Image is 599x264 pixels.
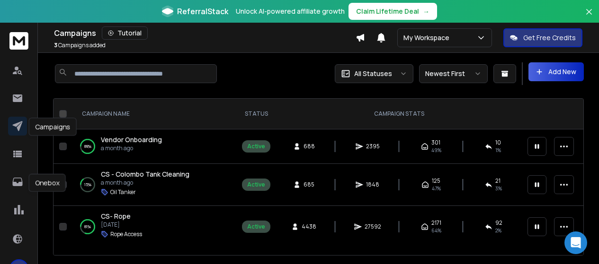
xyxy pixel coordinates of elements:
span: 688 [304,143,315,150]
p: Rope Access [110,230,142,238]
div: Onebox [29,174,66,192]
span: 21 [495,177,501,185]
a: CS - Colombo Tank Cleaning [101,170,189,179]
span: 10 [495,139,501,146]
div: Campaigns [54,26,356,40]
p: 89 % [84,142,91,151]
button: Get Free Credits [503,28,582,47]
th: CAMPAIGN STATS [276,99,522,129]
td: 89%Vendor Onboardinga month ago [71,129,236,164]
p: 15 % [84,180,91,189]
span: Vendor Onboarding [101,135,162,144]
a: Vendor Onboarding [101,135,162,145]
span: ReferralStack [177,6,228,17]
div: Active [247,143,265,150]
button: Add New [528,62,584,81]
p: [DATE] [101,221,142,229]
div: Active [247,181,265,188]
span: 4438 [302,223,316,230]
span: 1 % [495,146,501,154]
p: Campaigns added [54,42,106,49]
span: 3 % [495,185,502,192]
span: 92 [495,219,502,227]
span: 301 [431,139,440,146]
th: STATUS [236,99,276,129]
div: Open Intercom Messenger [564,231,587,254]
span: 64 % [431,227,441,234]
span: 3 [54,41,57,49]
th: CAMPAIGN NAME [71,99,236,129]
div: Campaigns [29,118,77,136]
span: 1848 [366,181,379,188]
button: Close banner [583,6,595,28]
span: → [423,7,429,16]
button: Claim Lifetime Deal→ [349,3,437,20]
a: CS- Rope [101,212,131,221]
td: 15%CS - Colombo Tank Cleaninga month agoOil Tanker [71,164,236,206]
span: 125 [432,177,440,185]
p: a month ago [101,179,189,187]
span: 49 % [431,146,441,154]
span: 2 % [495,227,501,234]
span: 2395 [366,143,380,150]
p: My Workspace [403,33,453,43]
td: 81%CS- Rope[DATE]Rope Access [71,206,236,248]
p: 81 % [84,222,91,231]
span: 27592 [365,223,381,230]
span: 47 % [432,185,441,192]
div: Active [247,223,265,230]
p: All Statuses [354,69,392,78]
p: a month ago [101,145,162,152]
button: Newest First [419,64,488,83]
p: Get Free Credits [523,33,576,43]
span: 2171 [431,219,441,227]
button: Tutorial [102,26,148,40]
span: 685 [304,181,314,188]
p: Oil Tanker [110,188,136,196]
p: Unlock AI-powered affiliate growth [236,7,345,16]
